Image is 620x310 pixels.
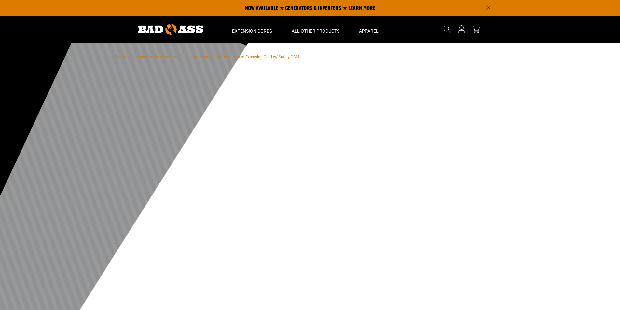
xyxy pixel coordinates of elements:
[199,55,200,59] span: ›
[160,55,161,59] span: ›
[442,24,452,34] summary: Search
[163,55,197,59] a: Return to Collection
[349,16,388,43] summary: Apparel
[115,55,159,59] a: Bad Ass Extension Cords
[359,28,379,34] span: Apparel
[115,53,299,61] nav: breadcrumbs
[292,28,339,34] span: All Other Products
[222,16,282,43] summary: Extension Cords
[201,55,299,59] span: Heavy-Duty Dual Lighted Extension Cord w/ Safety CGM
[138,24,203,35] img: Bad Ass Extension Cords
[232,28,272,34] span: Extension Cords
[282,16,349,43] summary: All Other Products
